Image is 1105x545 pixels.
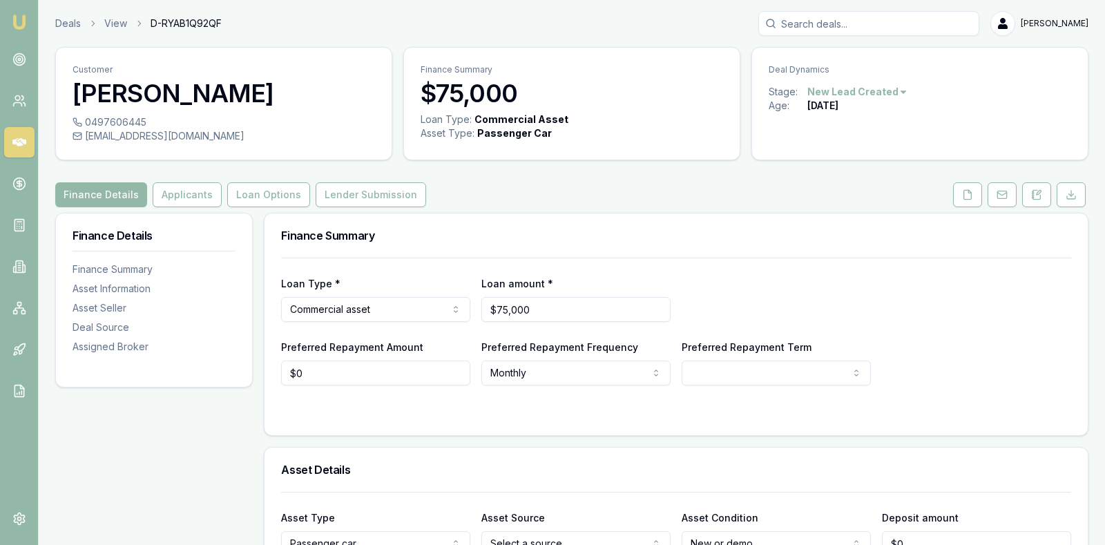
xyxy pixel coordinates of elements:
a: Applicants [150,182,224,207]
a: Loan Options [224,182,313,207]
button: Loan Options [227,182,310,207]
div: Loan Type: [421,113,472,126]
button: New Lead Created [807,85,908,99]
nav: breadcrumb [55,17,222,30]
img: emu-icon-u.png [11,14,28,30]
p: Finance Summary [421,64,723,75]
div: Passenger Car [477,126,552,140]
p: Deal Dynamics [769,64,1071,75]
div: Age: [769,99,807,113]
input: $ [481,297,671,322]
h3: Finance Details [73,230,236,241]
div: Stage: [769,85,807,99]
label: Loan Type * [281,278,340,289]
h3: $75,000 [421,79,723,107]
a: View [104,17,127,30]
a: Lender Submission [313,182,429,207]
div: 0497606445 [73,115,375,129]
label: Asset Source [481,512,545,524]
label: Asset Condition [682,512,758,524]
div: Asset Seller [73,301,236,315]
h3: Finance Summary [281,230,1071,241]
h3: Asset Details [281,464,1071,475]
div: Finance Summary [73,262,236,276]
div: [EMAIL_ADDRESS][DOMAIN_NAME] [73,129,375,143]
label: Asset Type [281,512,335,524]
a: Finance Details [55,182,150,207]
a: Deals [55,17,81,30]
p: Customer [73,64,375,75]
button: Applicants [153,182,222,207]
button: Lender Submission [316,182,426,207]
div: Assigned Broker [73,340,236,354]
div: Commercial Asset [474,113,568,126]
label: Preferred Repayment Amount [281,341,423,353]
div: Deal Source [73,321,236,334]
div: Asset Information [73,282,236,296]
label: Deposit amount [882,512,959,524]
input: Search deals [758,11,979,36]
label: Loan amount * [481,278,553,289]
div: Asset Type : [421,126,474,140]
label: Preferred Repayment Term [682,341,811,353]
label: Preferred Repayment Frequency [481,341,638,353]
h3: [PERSON_NAME] [73,79,375,107]
span: D-RYAB1Q92QF [151,17,222,30]
input: $ [281,361,470,385]
span: [PERSON_NAME] [1021,18,1088,29]
button: Finance Details [55,182,147,207]
div: [DATE] [807,99,838,113]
